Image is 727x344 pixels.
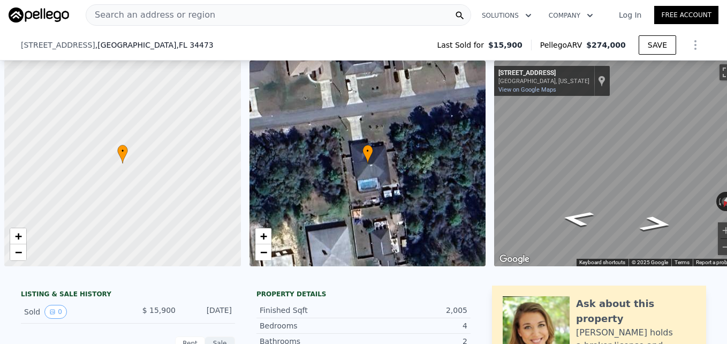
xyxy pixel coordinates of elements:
a: Free Account [654,6,718,24]
div: Ask about this property [576,296,695,326]
span: − [15,245,22,259]
button: View historical data [44,305,67,319]
a: Zoom out [255,244,271,260]
button: SAVE [639,35,676,55]
span: $ 15,900 [142,306,176,315]
path: Go East, SW 151st St [547,207,608,230]
div: [GEOGRAPHIC_DATA], [US_STATE] [498,78,589,85]
button: Show Options [685,34,706,56]
span: $274,000 [586,41,626,49]
div: LISTING & SALE HISTORY [21,290,235,301]
div: 2,005 [363,305,467,316]
div: Property details [256,290,471,298]
span: © 2025 Google [632,259,668,265]
span: Search an address or region [86,9,215,21]
div: • [362,145,373,163]
span: Pellego ARV [540,40,587,50]
span: $15,900 [488,40,522,50]
div: Sold [24,305,119,319]
button: Solutions [473,6,540,25]
path: Go West, SW 151st St [626,212,687,235]
a: Show location on map [598,75,605,87]
div: [STREET_ADDRESS] [498,69,589,78]
span: , FL 34473 [176,41,213,49]
button: Keyboard shortcuts [579,259,625,266]
div: • [117,145,128,163]
span: − [260,245,267,259]
span: + [260,229,267,243]
a: Open this area in Google Maps (opens a new window) [497,252,532,266]
button: Rotate counterclockwise [716,192,722,211]
div: Finished Sqft [260,305,363,316]
a: View on Google Maps [498,86,556,93]
a: Terms (opens in new tab) [675,259,690,265]
div: Bedrooms [260,320,363,331]
a: Zoom in [10,228,26,244]
span: • [362,146,373,156]
span: • [117,146,128,156]
a: Zoom out [10,244,26,260]
img: Google [497,252,532,266]
span: Last Sold for [437,40,488,50]
div: [DATE] [184,305,232,319]
span: [STREET_ADDRESS] [21,40,95,50]
img: Pellego [9,8,69,23]
button: Company [540,6,602,25]
a: Log In [606,10,654,20]
span: , [GEOGRAPHIC_DATA] [95,40,214,50]
div: 4 [363,320,467,331]
a: Zoom in [255,228,271,244]
span: + [15,229,22,243]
